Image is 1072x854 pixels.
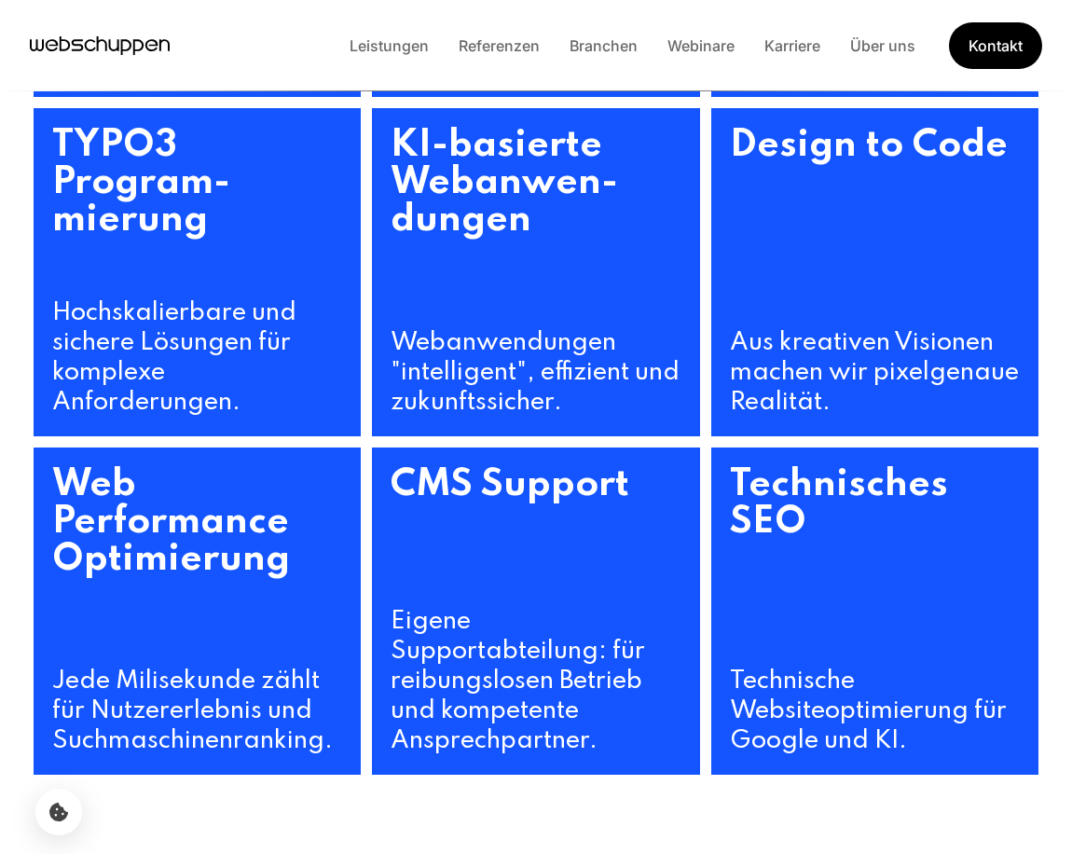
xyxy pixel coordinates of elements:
h4: Eigene Supportabteilung: für reibungslosen Betrieb und kompetente Ansprechpartner. [372,607,699,775]
h4: Jede Milisekunde zählt für Nutzererlebnis und Suchmaschinenranking. [34,667,361,775]
a: Get Started [949,22,1042,69]
a: Referenzen [444,36,555,55]
h4: Technische Websiteoptimierung für Google und KI. [711,667,1038,775]
a: Technisches SEO Technische Websiteoptimierung für Google und KI. [711,448,1038,775]
h3: KI-basierte Web­anwen­dungen [372,108,699,327]
h4: Webanwendungen "intelligent", effizient und zukunftssicher. [372,328,699,436]
a: Web Performance Optimierung Jede Milisekunde zählt für Nutzererlebnis und Suchmaschinenranking. [34,448,361,775]
h3: TYPO3 Program­mierung [34,108,361,297]
a: Über uns [835,36,930,55]
h3: Technisches SEO [711,448,1038,667]
a: Webinare [653,36,749,55]
a: TYPO3 Program­mierung Hochskalierbare und sichere Lösungen für komplexe Anforderungen. [34,108,361,435]
h3: Design to Code [711,108,1038,327]
h3: Web Performance Optimierung [34,448,361,667]
h4: Aus kreativen Visionen machen wir pixelgenaue Realität. [711,328,1038,436]
a: KI-basierte Web­anwen­dungen Webanwendungen "intelligent", effizient und zukunftssicher. [372,108,699,435]
h4: Hochskalierbare und sichere Lösungen für komplexe Anforderungen. [34,298,361,436]
h3: CMS Support [372,448,699,607]
a: Branchen [555,36,653,55]
a: Hauptseite besuchen [30,32,170,60]
a: CMS Support Eigene Supportabteilung: für reibungslosen Betrieb und kompetente Ansprechpartner. [372,448,699,775]
button: Cookie-Einstellungen öffnen [35,789,82,835]
a: Karriere [749,36,835,55]
a: Design to Code Aus kreativen Visionen machen wir pixelgenaue Realität. [711,108,1038,435]
a: Leistungen [335,36,444,55]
